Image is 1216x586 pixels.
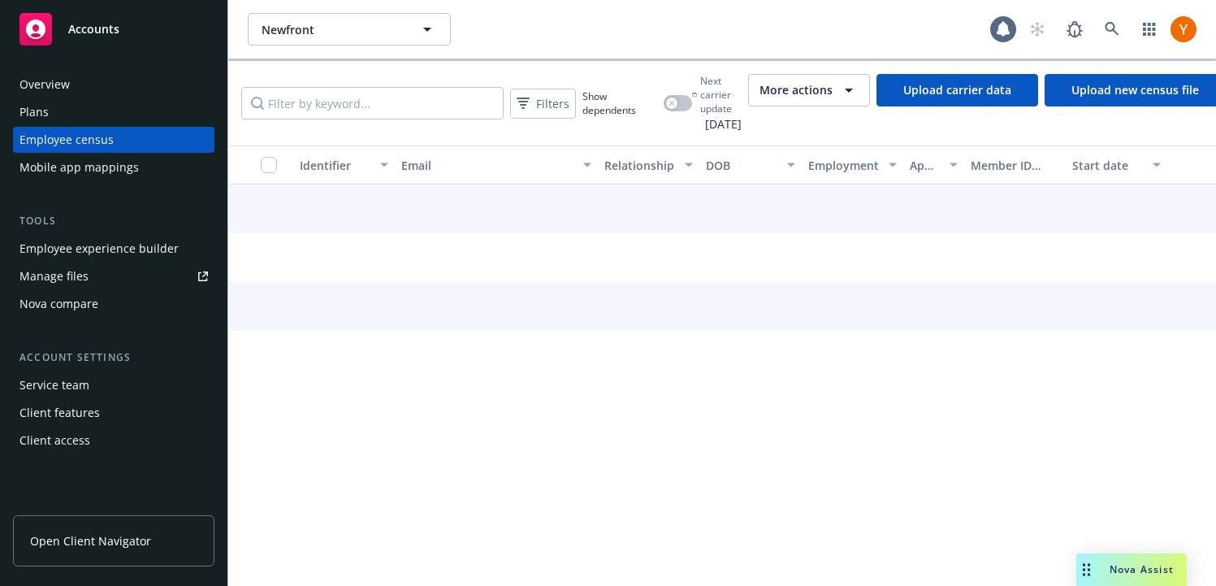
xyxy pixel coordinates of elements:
[582,89,657,117] span: Show dependents
[19,72,70,98] div: Overview
[1021,13,1054,46] a: Start snowing
[1110,562,1174,576] span: Nova Assist
[1076,553,1187,586] button: Nova Assist
[401,157,573,174] div: Email
[692,115,742,132] span: [DATE]
[19,400,100,426] div: Client features
[19,154,139,180] div: Mobile app mappings
[13,400,214,426] a: Client features
[699,145,801,184] button: DOB
[802,145,903,184] button: Employment
[13,428,214,454] a: Client access
[1171,16,1197,42] img: photo
[30,532,151,549] span: Open Client Navigator
[1066,145,1167,184] button: Start date
[748,74,870,106] button: More actions
[1133,13,1166,46] a: Switch app
[876,74,1038,106] a: Upload carrier data
[293,145,395,184] button: Identifier
[19,236,179,262] div: Employee experience builder
[513,92,573,115] span: Filters
[13,7,214,52] a: Accounts
[808,157,879,174] div: Employment
[700,74,742,115] span: Next carrier update
[19,99,49,125] div: Plans
[1072,157,1143,174] div: Start date
[1058,13,1091,46] a: Report a Bug
[604,157,675,174] div: Relationship
[964,145,1066,184] button: Member ID status
[13,213,214,229] div: Tools
[510,89,576,119] button: Filters
[1096,13,1128,46] a: Search
[262,21,402,38] span: Newfront
[13,372,214,398] a: Service team
[706,157,777,174] div: DOB
[395,145,598,184] button: Email
[19,428,90,454] div: Client access
[910,157,940,174] div: App status
[300,157,370,174] div: Identifier
[13,99,214,125] a: Plans
[13,72,214,98] a: Overview
[19,127,114,153] div: Employee census
[759,82,833,98] span: More actions
[248,13,451,46] button: Newfront
[19,291,98,317] div: Nova compare
[598,145,699,184] button: Relationship
[536,95,569,112] span: Filters
[13,236,214,262] a: Employee experience builder
[13,349,214,366] div: Account settings
[19,263,89,289] div: Manage files
[13,127,214,153] a: Employee census
[13,154,214,180] a: Mobile app mappings
[241,87,504,119] input: Filter by keyword...
[68,23,119,36] span: Accounts
[971,157,1059,174] div: Member ID status
[1076,553,1097,586] div: Drag to move
[13,291,214,317] a: Nova compare
[19,372,89,398] div: Service team
[903,145,964,184] button: App status
[13,263,214,289] a: Manage files
[261,157,277,173] input: Select all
